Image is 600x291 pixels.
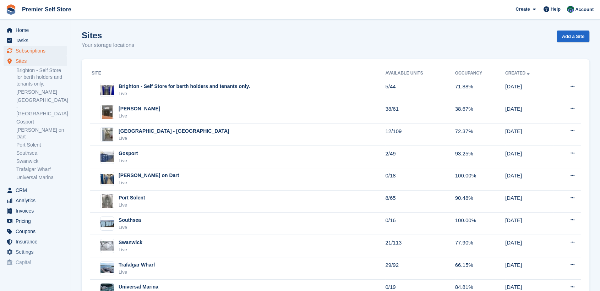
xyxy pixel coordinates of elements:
td: [DATE] [505,213,553,235]
div: Live [119,179,179,186]
a: Gosport [16,119,67,125]
td: 90.48% [455,190,505,213]
a: menu [4,257,67,267]
td: [DATE] [505,257,553,280]
div: Brighton - Self Store for berth holders and tenants only. [119,83,250,90]
td: 29/92 [385,257,455,280]
div: Live [119,224,141,231]
a: Southsea [16,150,67,157]
th: Available Units [385,68,455,79]
a: menu [4,185,67,195]
td: 93.25% [455,146,505,168]
div: [GEOGRAPHIC_DATA] - [GEOGRAPHIC_DATA] [119,127,229,135]
a: Universal Marina [16,174,67,181]
a: Add a Site [557,31,589,42]
div: Live [119,90,250,97]
img: Image of Chichester Marina site [102,105,113,119]
span: Storefront [6,273,71,280]
a: menu [4,247,67,257]
td: 72.37% [455,123,505,146]
span: Capital [16,257,58,267]
td: 2/49 [385,146,455,168]
a: menu [4,237,67,247]
span: CRM [16,185,58,195]
td: 38/61 [385,101,455,123]
td: 5/44 [385,79,455,101]
img: Image of Southsea site [100,220,114,227]
td: 12/109 [385,123,455,146]
td: 100.00% [455,168,505,190]
div: Live [119,112,160,120]
td: [DATE] [505,101,553,123]
img: Jo Granger [567,6,574,13]
img: Image of Port Solent site [102,194,113,208]
td: 77.90% [455,235,505,257]
td: [DATE] [505,235,553,257]
a: [GEOGRAPHIC_DATA] - [GEOGRAPHIC_DATA] [16,97,67,117]
span: Settings [16,247,58,257]
a: Swanwick [16,158,67,165]
span: Coupons [16,226,58,236]
img: Image of Swanwick site [100,241,114,251]
td: 66.15% [455,257,505,280]
span: Pricing [16,216,58,226]
img: stora-icon-8386f47178a22dfd0bd8f6a31ec36ba5ce8667c1dd55bd0f319d3a0aa187defe.svg [6,4,16,15]
a: menu [4,46,67,56]
th: Site [90,68,385,79]
a: Port Solent [16,142,67,148]
a: Trafalgar Wharf [16,166,67,173]
div: Live [119,269,155,276]
img: Image of Noss on Dart site [100,174,114,184]
div: [PERSON_NAME] on Dart [119,172,179,179]
span: Create [516,6,530,13]
div: Swanwick [119,239,142,246]
td: [DATE] [505,190,553,213]
span: Account [575,6,594,13]
div: Southsea [119,216,141,224]
a: Brighton - Self Store for berth holders and tenants only. [16,67,67,87]
td: 38.67% [455,101,505,123]
span: Invoices [16,206,58,216]
a: Premier Self Store [19,4,74,15]
a: menu [4,56,67,66]
img: Image of Trafalgar Wharf site [100,263,114,273]
div: Live [119,157,138,164]
div: Port Solent [119,194,145,202]
td: [DATE] [505,123,553,146]
td: 100.00% [455,213,505,235]
div: Universal Marina [119,283,158,291]
a: menu [4,216,67,226]
span: Tasks [16,35,58,45]
span: Insurance [16,237,58,247]
span: Help [551,6,561,13]
div: Live [119,202,145,209]
a: menu [4,226,67,236]
span: Subscriptions [16,46,58,56]
h1: Sites [82,31,134,40]
div: Live [119,246,142,253]
a: Created [505,71,531,76]
a: menu [4,196,67,205]
td: [DATE] [505,79,553,101]
td: 0/16 [385,213,455,235]
td: [DATE] [505,168,553,190]
td: 0/18 [385,168,455,190]
span: Analytics [16,196,58,205]
td: 8/65 [385,190,455,213]
div: Trafalgar Wharf [119,261,155,269]
td: 71.88% [455,79,505,101]
div: [PERSON_NAME] [119,105,160,112]
a: menu [4,35,67,45]
a: [PERSON_NAME] [16,89,67,95]
img: Image of Gosport site [100,152,114,162]
p: Your storage locations [82,41,134,49]
span: Home [16,25,58,35]
td: [DATE] [505,146,553,168]
a: menu [4,206,67,216]
a: menu [4,25,67,35]
td: 21/113 [385,235,455,257]
img: Image of Brighton - Self Store for berth holders and tenants only. site [100,85,114,95]
th: Occupancy [455,68,505,79]
div: Gosport [119,150,138,157]
span: Sites [16,56,58,66]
